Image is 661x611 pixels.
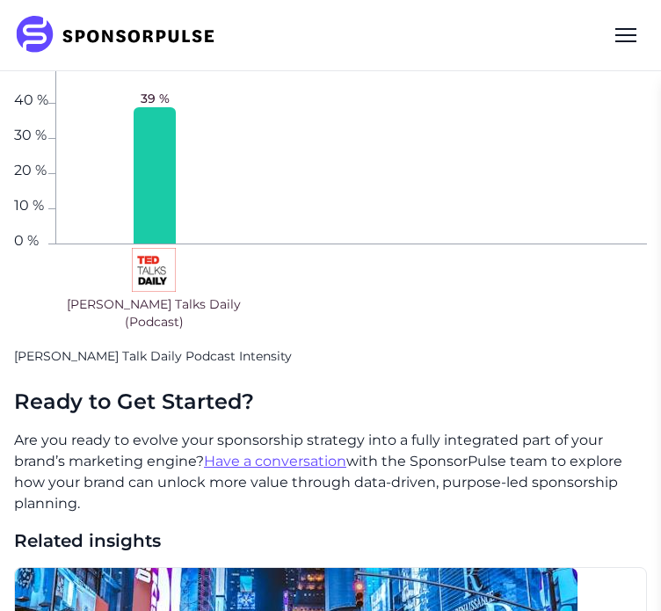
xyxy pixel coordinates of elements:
[14,348,647,366] p: [PERSON_NAME] Talk Daily Podcast Intensity
[14,387,647,417] h2: Ready to Get Started?
[14,164,48,174] span: 20 %
[59,295,249,331] span: [PERSON_NAME] Talks Daily (Podcast)
[14,128,48,139] span: 30 %
[14,199,48,209] span: 10 %
[14,430,647,514] p: Are you ready to evolve your sponsorship strategy into a fully integrated part of your brand’s ma...
[14,528,647,553] span: Related insights
[204,453,346,469] a: Have a conversation
[14,16,228,55] img: SponsorPulse
[14,93,48,104] span: 40 %
[14,234,48,244] span: 0 %
[573,527,661,611] iframe: Chat Widget
[141,90,170,107] span: 39 %
[605,14,647,56] div: Menu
